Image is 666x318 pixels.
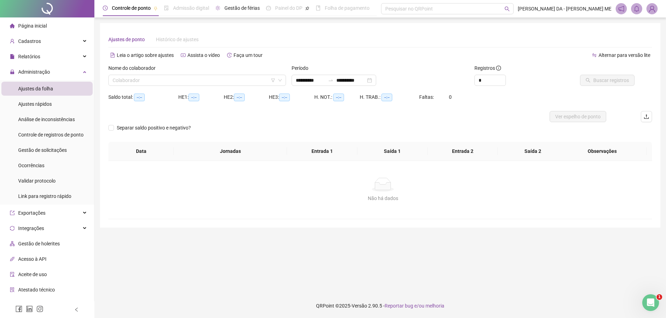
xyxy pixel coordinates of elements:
span: filter [271,78,275,82]
span: export [10,210,15,215]
span: --:-- [333,94,344,101]
span: Ocorrências [18,163,44,168]
span: info-circle [496,66,501,71]
span: Relatórios [18,54,40,59]
span: Atestado técnico [18,287,55,293]
div: Não há dados [117,194,649,202]
span: Alternar para versão lite [599,52,650,58]
span: Administração [18,69,50,75]
span: api [10,257,15,261]
span: Histórico de ajustes [156,37,199,42]
span: Acesso à API [18,256,46,262]
span: Controle de registros de ponto [18,132,84,138]
img: 51100 [647,3,657,14]
span: down [278,78,282,82]
span: Gestão de solicitações [18,147,67,153]
span: Versão [352,303,367,309]
span: Gestão de holerites [18,241,60,246]
span: Validar protocolo [18,178,56,184]
div: Saldo total: [108,93,178,101]
span: user-add [10,39,15,44]
span: Separar saldo positivo e negativo? [114,124,194,132]
span: book [316,6,321,10]
span: apartment [10,241,15,246]
span: Controle de ponto [112,5,151,11]
span: Exportações [18,210,45,216]
span: Assista o vídeo [187,52,220,58]
span: Página inicial [18,23,47,29]
span: --:-- [279,94,290,101]
span: sync [10,226,15,231]
span: search [504,6,510,12]
th: Observações [558,142,647,161]
span: left [74,307,79,312]
span: upload [644,114,649,119]
span: Gestão de férias [224,5,260,11]
span: clock-circle [103,6,108,10]
span: audit [10,272,15,277]
span: Cadastros [18,38,41,44]
span: Admissão digital [173,5,209,11]
span: Link para registro rápido [18,193,71,199]
span: home [10,23,15,28]
span: --:-- [234,94,245,101]
div: HE 3: [269,93,314,101]
label: Nome do colaborador [108,64,160,72]
th: Data [108,142,174,161]
span: instagram [36,305,43,312]
span: Reportar bug e/ou melhoria [385,303,444,309]
span: notification [618,6,624,12]
span: swap [592,53,597,58]
span: --:-- [188,94,199,101]
th: Saída 1 [357,142,428,161]
span: Painel do DP [275,5,302,11]
span: Faltas: [419,94,435,100]
th: Jornadas [174,142,287,161]
span: Ajustes rápidos [18,101,52,107]
span: file-text [110,53,115,58]
span: Integrações [18,225,44,231]
span: Ajustes de ponto [108,37,145,42]
span: facebook [15,305,22,312]
span: Registros [474,64,501,72]
span: dashboard [266,6,271,10]
span: solution [10,287,15,292]
th: Saída 2 [498,142,568,161]
div: HE 2: [224,93,269,101]
span: linkedin [26,305,33,312]
span: youtube [181,53,186,58]
span: lock [10,69,15,74]
span: pushpin [153,6,158,10]
span: to [328,77,334,83]
span: --:-- [134,94,145,101]
span: Aceite de uso [18,272,47,277]
span: history [227,53,232,58]
span: pushpin [305,6,309,10]
span: file [10,54,15,59]
span: --:-- [381,94,392,101]
th: Entrada 2 [428,142,498,161]
footer: QRPoint © 2025 - 2.90.5 - [94,294,666,318]
div: H. NOT.: [314,93,360,101]
span: Análise de inconsistências [18,117,75,122]
span: Folha de pagamento [325,5,370,11]
label: Período [292,64,313,72]
button: Buscar registros [580,75,635,86]
div: HE 1: [178,93,224,101]
span: 1 [657,294,662,300]
span: Leia o artigo sobre ajustes [117,52,174,58]
span: Ajustes da folha [18,86,53,91]
span: Observações [563,147,641,155]
span: bell [633,6,640,12]
span: [PERSON_NAME] DA - [PERSON_NAME] ME [518,5,611,13]
iframe: Intercom live chat [642,294,659,311]
button: Ver espelho de ponto [550,111,606,122]
th: Entrada 1 [287,142,357,161]
span: sun [215,6,220,10]
span: 0 [449,94,452,100]
span: Faça um tour [234,52,263,58]
div: H. TRAB.: [360,93,419,101]
span: file-done [164,6,169,10]
span: swap-right [328,77,334,83]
